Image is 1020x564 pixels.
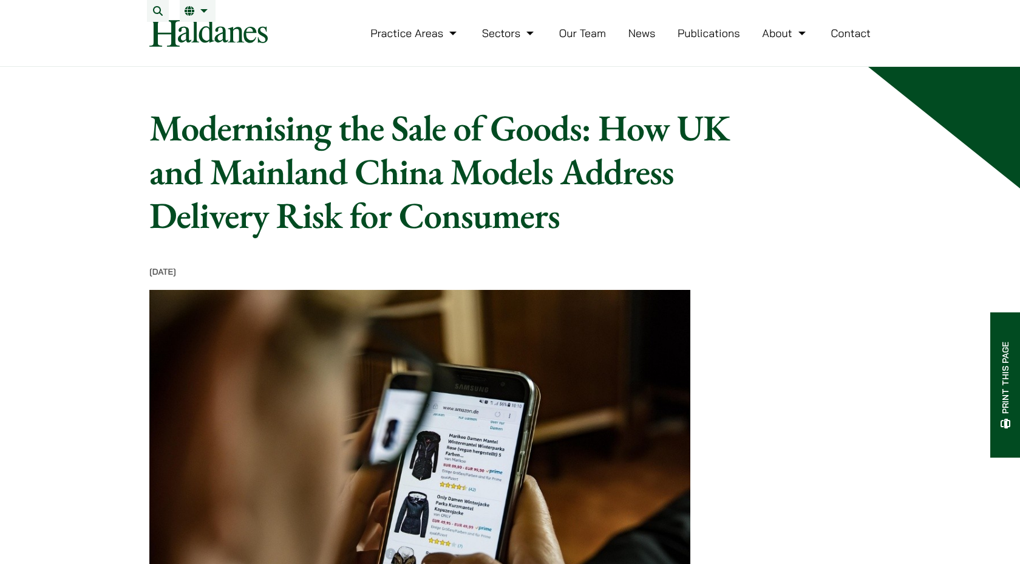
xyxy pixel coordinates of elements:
[149,266,176,277] time: [DATE]
[185,6,211,16] a: EN
[762,26,808,40] a: About
[628,26,656,40] a: News
[149,19,268,47] img: Logo of Haldanes
[559,26,606,40] a: Our Team
[482,26,537,40] a: Sectors
[678,26,740,40] a: Publications
[370,26,460,40] a: Practice Areas
[831,26,871,40] a: Contact
[149,106,780,237] h1: Modernising the Sale of Goods: How UK and Mainland China Models Address Delivery Risk for Consumers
